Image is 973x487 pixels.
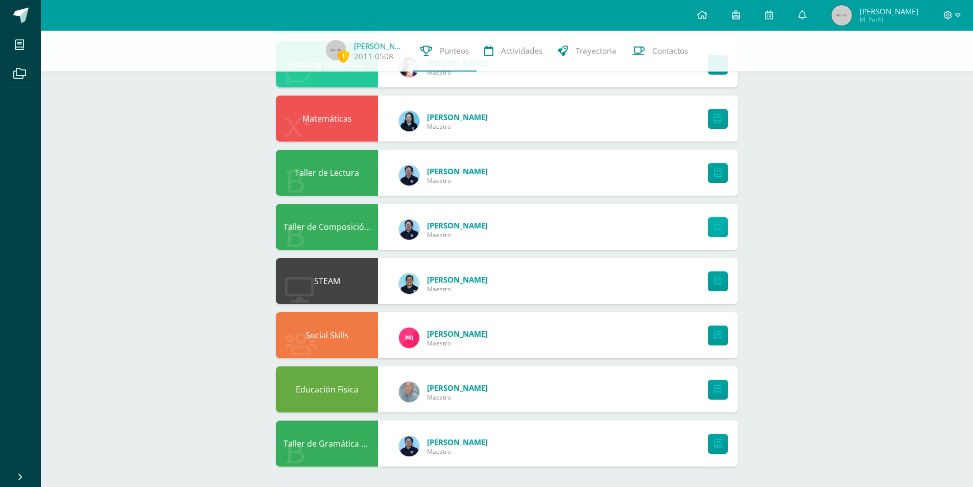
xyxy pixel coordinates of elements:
div: Taller de Lectura [276,150,378,196]
a: [PERSON_NAME] [427,220,488,230]
div: Taller de Composición y Redacción [276,204,378,250]
span: Contactos [652,45,688,56]
a: [PERSON_NAME] [427,274,488,285]
img: 911da8577ce506968a839c78ed3a8bf3.png [399,165,419,185]
span: Mi Perfil [860,15,918,24]
a: [PERSON_NAME] [427,437,488,447]
img: 4256d6e89954888fb00e40decb141709.png [399,382,419,402]
span: Actividades [501,45,542,56]
a: [PERSON_NAME] [427,112,488,122]
span: 1 [338,50,349,62]
span: Maestro [427,339,488,347]
img: 63ef49b70f225fbda378142858fbe819.png [399,328,419,348]
a: [PERSON_NAME] [427,166,488,176]
img: ed95eabce992783372cd1b1830771598.png [399,111,419,131]
span: Punteos [440,45,469,56]
div: Matemáticas [276,96,378,142]
div: Educación Física [276,366,378,412]
span: Maestro [427,176,488,185]
span: Maestro [427,447,488,456]
span: [PERSON_NAME] [860,6,918,16]
a: 2011-0508 [354,51,393,62]
img: fa03fa54efefe9aebc5e29dfc8df658e.png [399,273,419,294]
img: 911da8577ce506968a839c78ed3a8bf3.png [399,219,419,240]
a: Punteos [413,31,477,72]
span: Maestro [427,122,488,131]
a: Trayectoria [550,31,624,72]
a: [PERSON_NAME] [427,383,488,393]
div: STEAM [276,258,378,304]
span: Maestro [427,393,488,402]
a: Actividades [477,31,550,72]
span: Maestro [427,230,488,239]
span: Maestro [427,285,488,293]
a: [PERSON_NAME] Poyón [354,41,405,51]
div: Taller de Gramática y Ortografía [276,421,378,467]
span: Maestro [427,68,488,77]
div: Social Skills [276,312,378,358]
img: 45x45 [832,5,852,26]
a: [PERSON_NAME] [427,329,488,339]
a: Contactos [624,31,696,72]
span: Trayectoria [576,45,616,56]
img: 45x45 [326,40,346,60]
img: 911da8577ce506968a839c78ed3a8bf3.png [399,436,419,456]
